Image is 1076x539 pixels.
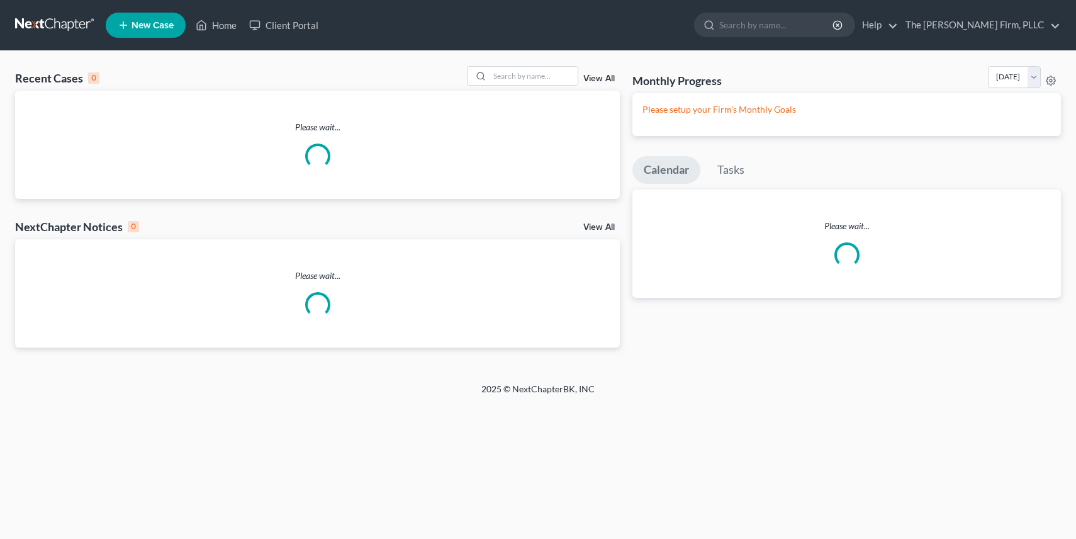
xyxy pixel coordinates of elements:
div: 2025 © NextChapterBK, INC [179,383,897,406]
p: Please setup your Firm's Monthly Goals [642,103,1051,116]
div: Recent Cases [15,71,99,86]
a: Calendar [632,156,700,184]
input: Search by name... [490,67,578,85]
a: Client Portal [243,14,325,37]
p: Please wait... [632,220,1061,232]
div: 0 [128,221,139,232]
div: NextChapter Notices [15,219,139,234]
a: View All [583,74,615,83]
a: The [PERSON_NAME] Firm, PLLC [899,14,1060,37]
span: New Case [132,21,174,30]
a: Tasks [706,156,756,184]
input: Search by name... [719,13,834,37]
p: Please wait... [15,121,620,133]
a: Home [189,14,243,37]
p: Please wait... [15,269,620,282]
a: View All [583,223,615,232]
a: Help [856,14,898,37]
h3: Monthly Progress [632,73,722,88]
div: 0 [88,72,99,84]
